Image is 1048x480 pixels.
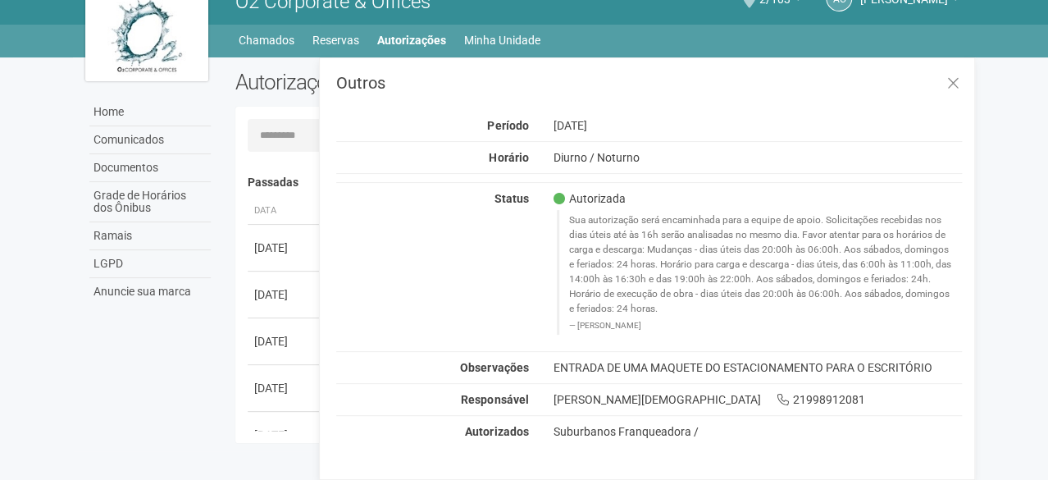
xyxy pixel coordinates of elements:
[494,192,528,205] strong: Status
[461,393,528,406] strong: Responsável
[377,29,446,52] a: Autorizações
[89,126,211,154] a: Comunicados
[89,278,211,305] a: Anuncie sua marca
[254,286,315,303] div: [DATE]
[254,333,315,350] div: [DATE]
[465,425,528,438] strong: Autorizados
[312,29,359,52] a: Reservas
[254,427,315,443] div: [DATE]
[89,154,211,182] a: Documentos
[89,182,211,222] a: Grade de Horários dos Ônibus
[254,240,315,256] div: [DATE]
[336,75,962,91] h3: Outros
[487,119,528,132] strong: Período
[460,361,528,374] strong: Observações
[254,380,315,396] div: [DATE]
[248,176,950,189] h4: Passadas
[89,98,211,126] a: Home
[568,320,953,331] footer: [PERSON_NAME]
[540,360,974,375] div: ENTRADA DE UMA MAQUETE DO ESTACIONAMENTO PARA O ESCRITÓRIO
[489,151,528,164] strong: Horário
[557,210,962,334] blockquote: Sua autorização será encaminhada para a equipe de apoio. Solicitações recebidas nos dias úteis at...
[540,150,974,165] div: Diurno / Noturno
[239,29,294,52] a: Chamados
[89,250,211,278] a: LGPD
[235,70,586,94] h2: Autorizações
[464,29,540,52] a: Minha Unidade
[540,392,974,407] div: [PERSON_NAME][DEMOGRAPHIC_DATA] 21998912081
[248,198,321,225] th: Data
[553,424,962,439] div: Suburbanos Franqueadora /
[540,118,974,133] div: [DATE]
[89,222,211,250] a: Ramais
[553,191,625,206] span: Autorizada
